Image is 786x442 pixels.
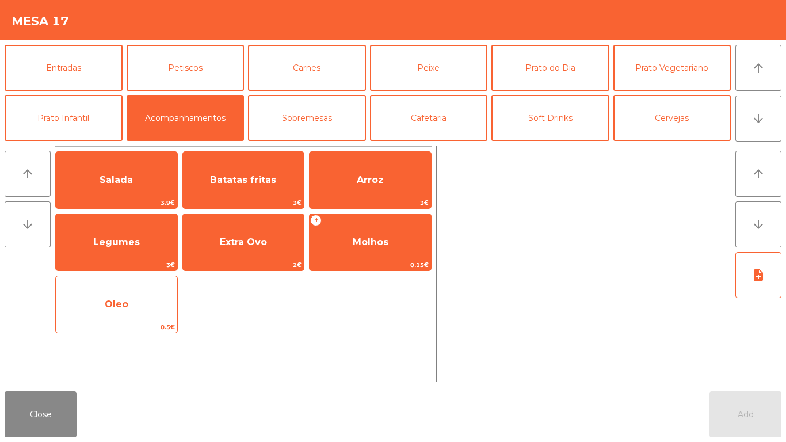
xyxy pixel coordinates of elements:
[220,237,267,247] span: Extra Ovo
[56,197,177,208] span: 3.9€
[751,167,765,181] i: arrow_upward
[183,197,304,208] span: 3€
[370,45,488,91] button: Peixe
[5,391,77,437] button: Close
[5,151,51,197] button: arrow_upward
[21,167,35,181] i: arrow_upward
[735,45,781,91] button: arrow_upward
[12,13,69,30] h4: Mesa 17
[370,95,488,141] button: Cafetaria
[735,201,781,247] button: arrow_downward
[751,218,765,231] i: arrow_downward
[491,95,609,141] button: Soft Drinks
[248,95,366,141] button: Sobremesas
[100,174,133,185] span: Salada
[56,322,177,333] span: 0.5€
[248,45,366,91] button: Carnes
[735,96,781,142] button: arrow_downward
[127,95,245,141] button: Acompanhamentos
[613,95,731,141] button: Cervejas
[56,260,177,270] span: 3€
[751,61,765,75] i: arrow_upward
[353,237,388,247] span: Molhos
[735,151,781,197] button: arrow_upward
[93,237,140,247] span: Legumes
[491,45,609,91] button: Prato do Dia
[183,260,304,270] span: 2€
[21,218,35,231] i: arrow_downward
[735,252,781,298] button: note_add
[127,45,245,91] button: Petiscos
[357,174,384,185] span: Arroz
[613,45,731,91] button: Prato Vegetariano
[5,45,123,91] button: Entradas
[210,174,276,185] span: Batatas fritas
[310,197,431,208] span: 3€
[5,201,51,247] button: arrow_downward
[751,112,765,125] i: arrow_downward
[751,268,765,282] i: note_add
[310,215,322,226] span: +
[5,95,123,141] button: Prato Infantil
[310,260,431,270] span: 0.15€
[105,299,128,310] span: Oleo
